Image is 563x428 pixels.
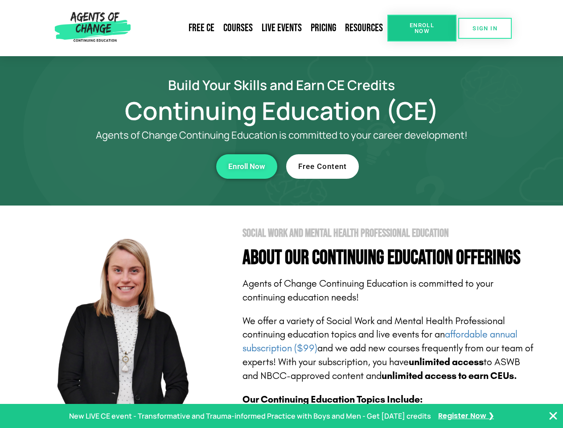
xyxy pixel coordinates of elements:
[409,356,484,368] b: unlimited access
[387,15,456,41] a: Enroll Now
[28,100,536,121] h1: Continuing Education (CE)
[184,18,219,38] a: Free CE
[242,314,536,383] p: We offer a variety of Social Work and Mental Health Professional continuing education topics and ...
[63,130,500,141] p: Agents of Change Continuing Education is committed to your career development!
[402,22,442,34] span: Enroll Now
[286,154,359,179] a: Free Content
[473,25,497,31] span: SIGN IN
[306,18,341,38] a: Pricing
[219,18,257,38] a: Courses
[69,410,431,423] p: New LIVE CE event - Transformative and Trauma-informed Practice with Boys and Men - Get [DATE] cr...
[438,410,494,423] a: Register Now ❯
[216,154,277,179] a: Enroll Now
[242,248,536,268] h4: About Our Continuing Education Offerings
[28,78,536,91] h2: Build Your Skills and Earn CE Credits
[228,163,265,170] span: Enroll Now
[341,18,387,38] a: Resources
[257,18,306,38] a: Live Events
[242,278,493,303] span: Agents of Change Continuing Education is committed to your continuing education needs!
[242,228,536,239] h2: Social Work and Mental Health Professional Education
[242,394,423,405] b: Our Continuing Education Topics Include:
[134,18,387,38] nav: Menu
[382,370,517,382] b: unlimited access to earn CEUs.
[548,411,559,421] button: Close Banner
[458,18,512,39] a: SIGN IN
[298,163,347,170] span: Free Content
